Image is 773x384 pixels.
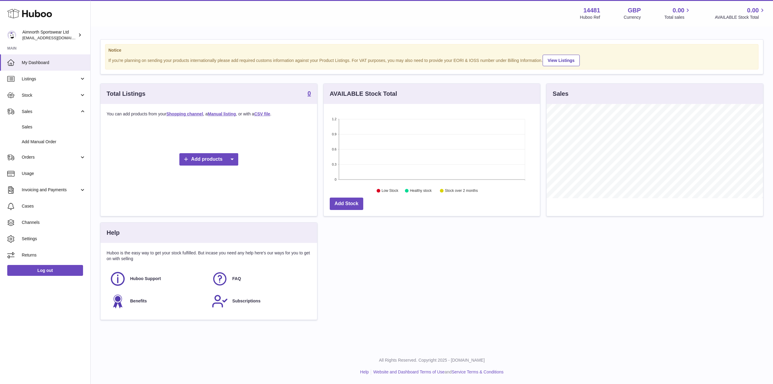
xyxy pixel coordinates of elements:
span: Returns [22,252,86,258]
span: Orders [22,154,79,160]
div: Huboo Ref [580,15,600,20]
span: FAQ [232,276,241,282]
text: 1.2 [332,117,336,121]
text: Stock over 2 months [445,189,478,193]
span: Total sales [664,15,691,20]
span: Usage [22,171,86,176]
a: CSV file [254,111,270,116]
a: 0.00 AVAILABLE Stock Total [715,6,766,20]
p: Huboo is the easy way to get your stock fulfilled. But incase you need any help here's our ways f... [107,250,311,262]
strong: 0 [308,90,311,96]
span: Huboo Support [130,276,161,282]
img: internalAdmin-14481@internal.huboo.com [7,31,16,40]
a: FAQ [212,271,308,287]
text: Healthy stock [410,189,432,193]
span: My Dashboard [22,60,86,66]
a: Shopping channel [166,111,203,116]
span: Stock [22,92,79,98]
span: Settings [22,236,86,242]
text: 0 [335,178,336,181]
a: View Listings [543,55,580,66]
strong: 14481 [583,6,600,15]
div: Aimnorth Sportswear Ltd [22,29,77,41]
a: Benefits [110,293,206,309]
span: Listings [22,76,79,82]
li: and [371,369,503,375]
strong: Notice [108,47,755,53]
h3: AVAILABLE Stock Total [330,90,397,98]
text: 0.9 [332,132,336,136]
a: Add Stock [330,198,363,210]
a: 0.00 Total sales [664,6,691,20]
a: Subscriptions [212,293,308,309]
p: All Rights Reserved. Copyright 2025 - [DOMAIN_NAME] [95,357,768,363]
span: 0.00 [673,6,685,15]
p: You can add products from your , a , or with a . [107,111,311,117]
span: Cases [22,203,86,209]
a: Huboo Support [110,271,206,287]
h3: Help [107,229,120,237]
a: 0 [308,90,311,98]
a: Help [360,369,369,374]
div: If you're planning on sending your products internationally please add required customs informati... [108,54,755,66]
a: Manual listing [208,111,236,116]
a: Website and Dashboard Terms of Use [373,369,444,374]
span: AVAILABLE Stock Total [715,15,766,20]
span: Add Manual Order [22,139,86,145]
span: Benefits [130,298,147,304]
a: Log out [7,265,83,276]
div: Currency [624,15,641,20]
h3: Sales [553,90,568,98]
span: 0.00 [747,6,759,15]
text: Low Stock [382,189,399,193]
span: Sales [22,109,79,115]
a: Service Terms & Conditions [452,369,504,374]
text: 0.3 [332,163,336,166]
span: Sales [22,124,86,130]
text: 0.6 [332,147,336,151]
span: Invoicing and Payments [22,187,79,193]
span: [EMAIL_ADDRESS][DOMAIN_NAME] [22,35,89,40]
span: Subscriptions [232,298,260,304]
span: Channels [22,220,86,225]
a: Add products [179,153,238,166]
strong: GBP [628,6,641,15]
h3: Total Listings [107,90,146,98]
